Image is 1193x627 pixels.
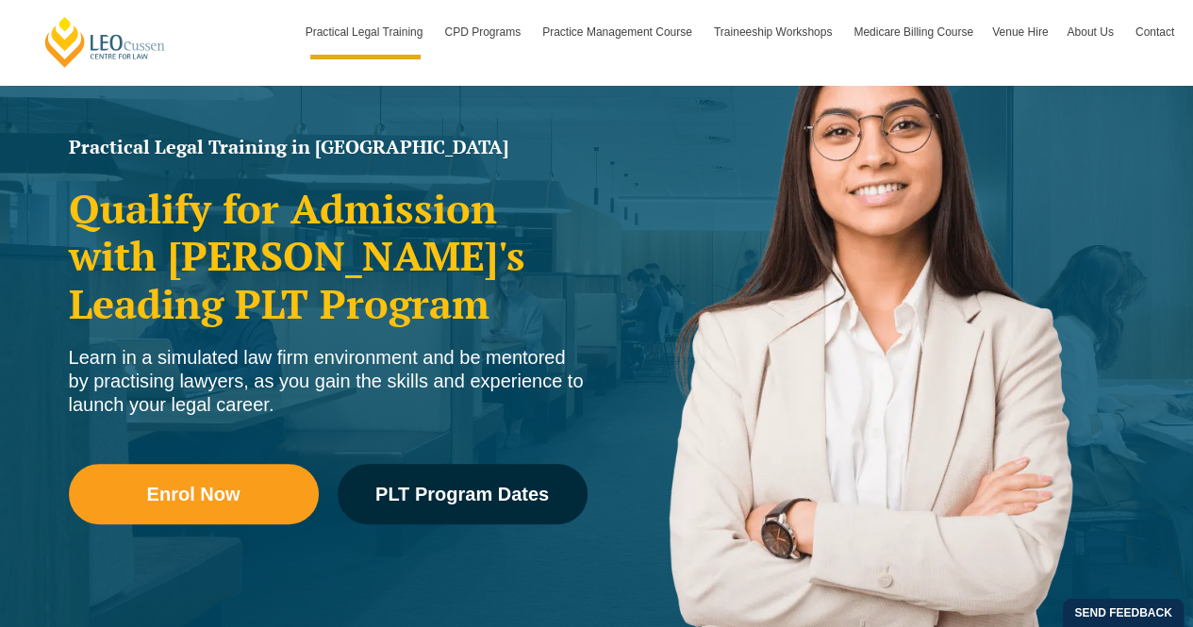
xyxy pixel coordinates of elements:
a: CPD Programs [435,5,533,59]
h1: Practical Legal Training in [GEOGRAPHIC_DATA] [69,138,588,157]
span: Enrol Now [147,485,240,503]
a: Medicare Billing Course [844,5,983,59]
h2: Qualify for Admission with [PERSON_NAME]'s Leading PLT Program [69,185,588,327]
a: [PERSON_NAME] Centre for Law [42,15,168,69]
a: Contact [1126,5,1184,59]
a: Enrol Now [69,464,319,524]
a: PLT Program Dates [338,464,588,524]
a: Venue Hire [983,5,1057,59]
a: Practice Management Course [533,5,704,59]
a: About Us [1057,5,1125,59]
a: Practical Legal Training [296,5,436,59]
div: Learn in a simulated law firm environment and be mentored by practising lawyers, as you gain the ... [69,346,588,417]
a: Traineeship Workshops [704,5,844,59]
span: PLT Program Dates [375,485,549,503]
